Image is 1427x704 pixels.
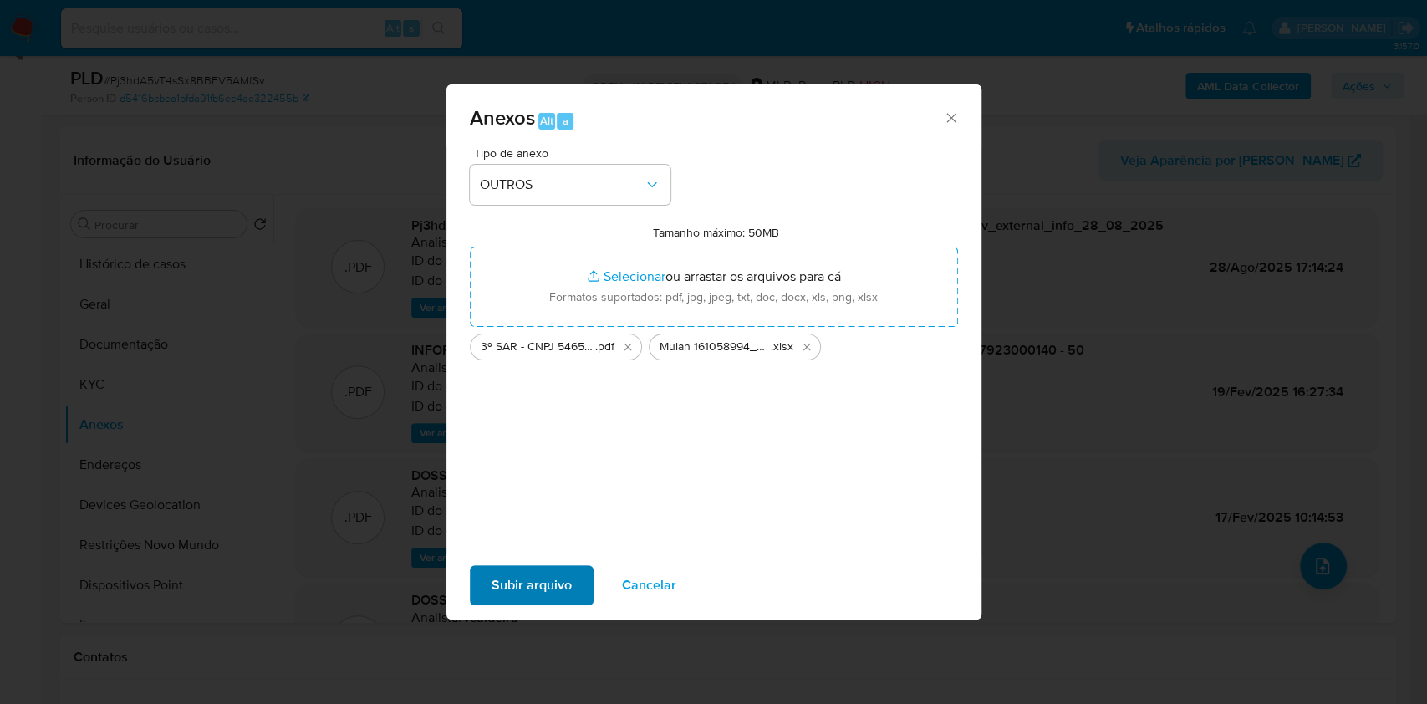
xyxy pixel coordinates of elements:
[622,567,676,604] span: Cancelar
[492,567,572,604] span: Subir arquivo
[595,339,614,355] span: .pdf
[480,176,644,193] span: OUTROS
[481,339,595,355] span: 3º SAR - CNPJ 54657923000140 - 50.275.021 [PERSON_NAME] - Documentos Google
[470,565,594,605] button: Subir arquivo
[540,113,553,129] span: Alt
[771,339,793,355] span: .xlsx
[470,165,670,205] button: OUTROS
[660,339,771,355] span: Mulan 161058994_2025_08_27_10_48_39
[943,110,958,125] button: Fechar
[470,103,535,132] span: Anexos
[797,337,817,357] button: Excluir Mulan 161058994_2025_08_27_10_48_39.xlsx
[563,113,568,129] span: a
[470,327,958,360] ul: Arquivos selecionados
[474,147,675,159] span: Tipo de anexo
[600,565,698,605] button: Cancelar
[653,225,779,240] label: Tamanho máximo: 50MB
[618,337,638,357] button: Excluir 3º SAR - CNPJ 54657923000140 - 50.275.021 ARIANE RENATA SANTOS DE OLIVEIRA - Documentos G...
